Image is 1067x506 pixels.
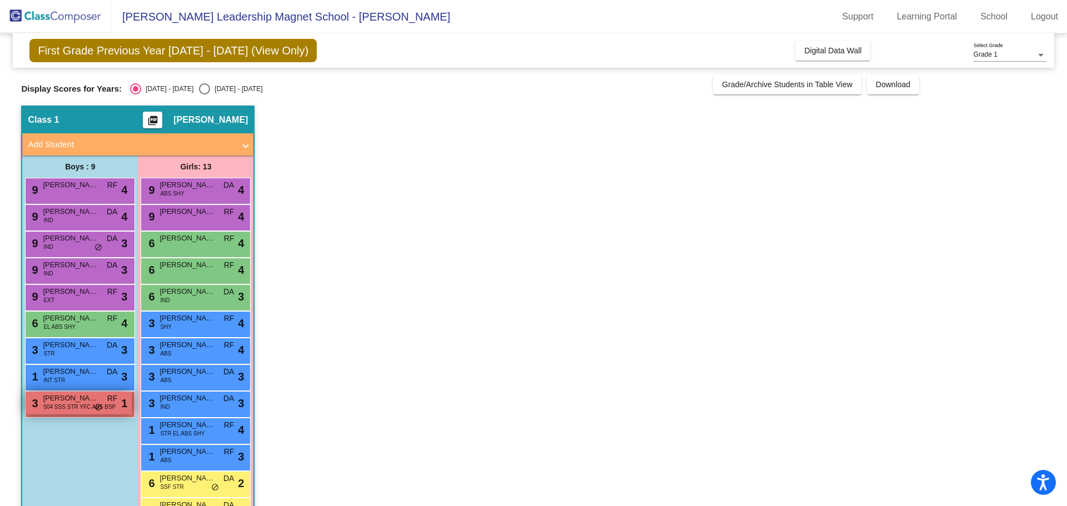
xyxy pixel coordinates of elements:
[146,370,154,383] span: 3
[238,262,244,278] span: 4
[29,39,317,62] span: First Grade Previous Year [DATE] - [DATE] (View Only)
[238,288,244,305] span: 3
[141,84,193,94] div: [DATE] - [DATE]
[224,206,235,218] span: RF
[238,448,244,465] span: 3
[974,51,998,58] span: Grade 1
[94,403,102,412] span: do_not_disturb_alt
[43,243,53,251] span: IND
[795,41,870,61] button: Digital Data Wall
[146,184,154,196] span: 9
[146,264,154,276] span: 6
[22,156,138,178] div: Boys : 9
[224,419,235,431] span: RF
[876,80,910,89] span: Download
[160,429,205,438] span: STR EL ABS SHY
[238,395,244,412] span: 3
[238,422,244,438] span: 4
[722,80,852,89] span: Grade/Archive Students in Table View
[107,286,118,298] span: RF
[138,156,253,178] div: Girls: 13
[804,46,861,55] span: Digital Data Wall
[43,296,54,304] span: EXT
[146,397,154,409] span: 3
[29,370,38,383] span: 1
[29,184,38,196] span: 9
[834,8,882,26] a: Support
[159,393,215,404] span: [PERSON_NAME]
[238,315,244,332] span: 4
[111,8,450,26] span: [PERSON_NAME] Leadership Magnet School - [PERSON_NAME]
[224,446,235,458] span: RF
[121,262,127,278] span: 3
[43,393,98,404] span: [PERSON_NAME]
[238,235,244,252] span: 4
[160,189,184,198] span: ABS SHY
[238,182,244,198] span: 4
[22,133,253,156] mat-expansion-panel-header: Add Student
[160,483,183,491] span: SSF STR
[121,342,127,358] span: 3
[173,114,248,126] span: [PERSON_NAME]
[43,259,98,270] span: [PERSON_NAME]
[29,211,38,223] span: 9
[29,264,38,276] span: 9
[159,206,215,217] span: [PERSON_NAME]
[159,473,215,484] span: [PERSON_NAME]
[159,259,215,270] span: [PERSON_NAME]
[238,368,244,385] span: 3
[121,208,127,225] span: 4
[121,368,127,385] span: 3
[43,349,54,358] span: STR
[43,233,98,244] span: [PERSON_NAME]
[29,317,38,329] span: 6
[43,339,98,350] span: [PERSON_NAME]
[160,376,171,384] span: ABS
[43,286,98,297] span: [PERSON_NAME]
[210,84,262,94] div: [DATE] - [DATE]
[43,323,75,331] span: EL ABS SHY
[43,216,53,224] span: IND
[159,446,215,457] span: [PERSON_NAME]
[43,376,65,384] span: INT STR
[867,74,919,94] button: Download
[238,208,244,225] span: 4
[107,366,117,378] span: DA
[223,179,234,191] span: DA
[888,8,966,26] a: Learning Portal
[146,424,154,436] span: 1
[713,74,861,94] button: Grade/Archive Students in Table View
[159,313,215,324] span: [PERSON_NAME]
[160,296,169,304] span: IND
[121,315,127,332] span: 4
[224,313,235,324] span: RF
[159,286,215,297] span: [PERSON_NAME]
[146,477,154,489] span: 6
[146,290,154,303] span: 6
[971,8,1016,26] a: School
[223,473,234,484] span: DA
[43,206,98,217] span: [PERSON_NAME]
[159,419,215,430] span: [PERSON_NAME]
[223,366,234,378] span: DA
[107,339,117,351] span: DA
[43,269,53,278] span: IND
[28,114,59,126] span: Class 1
[29,344,38,356] span: 3
[121,395,127,412] span: 1
[146,211,154,223] span: 9
[29,290,38,303] span: 9
[107,393,118,404] span: RF
[146,115,159,131] mat-icon: picture_as_pdf
[159,179,215,191] span: [PERSON_NAME]
[121,288,127,305] span: 3
[160,456,171,464] span: ABS
[160,323,172,331] span: SHY
[43,179,98,191] span: [PERSON_NAME]
[107,259,117,271] span: DA
[28,138,235,151] mat-panel-title: Add Student
[224,233,235,244] span: RF
[160,349,171,358] span: ABS
[121,235,127,252] span: 3
[146,237,154,249] span: 6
